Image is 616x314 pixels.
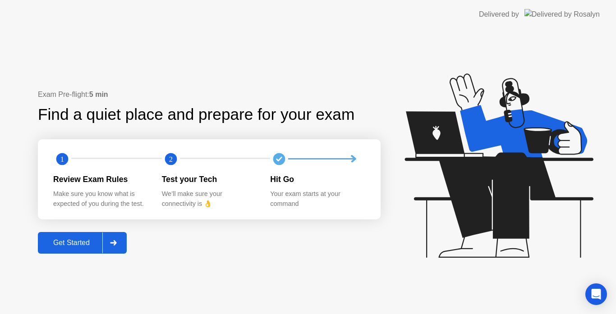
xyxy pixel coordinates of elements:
[162,189,256,209] div: We’ll make sure your connectivity is 👌
[162,173,256,185] div: Test your Tech
[38,89,381,100] div: Exam Pre-flight:
[524,9,600,19] img: Delivered by Rosalyn
[270,173,364,185] div: Hit Go
[585,283,607,305] div: Open Intercom Messenger
[53,189,147,209] div: Make sure you know what is expected of you during the test.
[38,232,127,254] button: Get Started
[38,103,356,127] div: Find a quiet place and prepare for your exam
[60,155,64,163] text: 1
[53,173,147,185] div: Review Exam Rules
[89,91,108,98] b: 5 min
[41,239,102,247] div: Get Started
[479,9,519,20] div: Delivered by
[270,189,364,209] div: Your exam starts at your command
[169,155,173,163] text: 2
